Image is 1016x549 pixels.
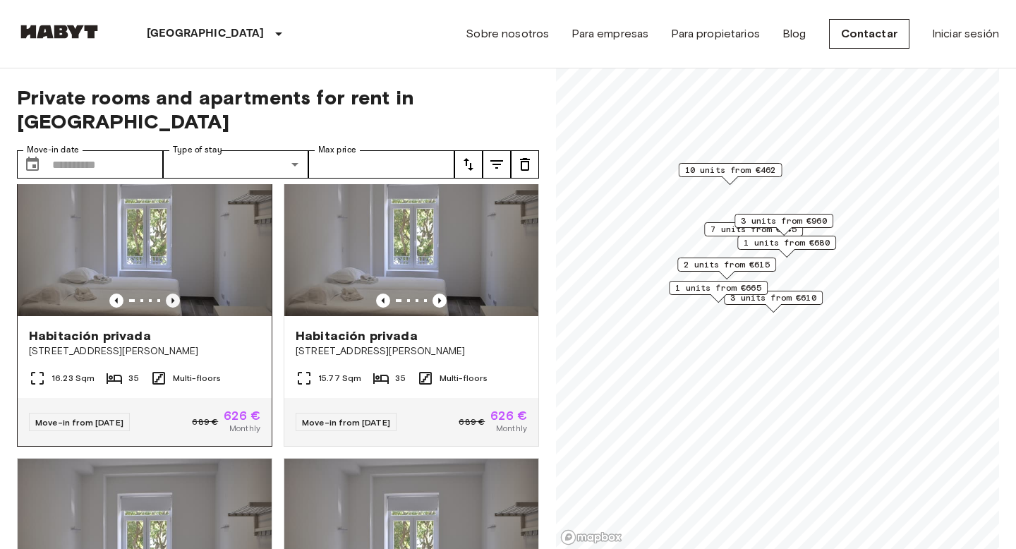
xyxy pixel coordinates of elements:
[685,164,776,176] span: 10 units from €462
[18,150,47,179] button: Choose date
[675,282,761,294] span: 1 units from €665
[29,327,151,344] span: Habitación privada
[490,409,527,422] span: 626 €
[734,214,833,236] div: Map marker
[296,344,527,358] span: [STREET_ADDRESS][PERSON_NAME]
[730,291,816,304] span: 3 units from €610
[18,147,272,316] img: Marketing picture of unit PT-17-010-001-08H
[376,294,390,308] button: Previous image
[932,25,999,42] a: Iniciar sesión
[302,417,390,428] span: Move-in from [DATE]
[318,144,356,156] label: Max price
[744,236,830,249] span: 1 units from €680
[782,25,806,42] a: Blog
[27,144,79,156] label: Move-in date
[560,529,622,545] a: Mapbox logo
[496,422,527,435] span: Monthly
[395,372,405,385] span: 35
[459,416,485,428] span: 689 €
[173,372,222,385] span: Multi-floors
[466,25,549,42] a: Sobre nosotros
[737,236,836,258] div: Map marker
[318,372,361,385] span: 15.77 Sqm
[17,25,102,39] img: Habyt
[17,146,272,447] a: Marketing picture of unit PT-17-010-001-08HPrevious imagePrevious imageHabitación privada[STREET_...
[571,25,648,42] a: Para empresas
[284,147,538,316] img: Marketing picture of unit PT-17-010-001-21H
[229,422,260,435] span: Monthly
[483,150,511,179] button: tune
[29,344,260,358] span: [STREET_ADDRESS][PERSON_NAME]
[128,372,138,385] span: 35
[454,150,483,179] button: tune
[829,19,909,49] a: Contactar
[669,281,768,303] div: Map marker
[52,372,95,385] span: 16.23 Sqm
[684,258,770,271] span: 2 units from €615
[284,146,539,447] a: Marketing picture of unit PT-17-010-001-21HPrevious imagePrevious imageHabitación privada[STREET_...
[192,416,218,428] span: 689 €
[511,150,539,179] button: tune
[724,291,823,313] div: Map marker
[296,327,418,344] span: Habitación privada
[224,409,260,422] span: 626 €
[677,258,776,279] div: Map marker
[433,294,447,308] button: Previous image
[17,85,539,133] span: Private rooms and apartments for rent in [GEOGRAPHIC_DATA]
[679,163,782,185] div: Map marker
[710,223,797,236] span: 7 units from €545
[671,25,760,42] a: Para propietarios
[147,25,265,42] p: [GEOGRAPHIC_DATA]
[741,215,827,227] span: 3 units from €960
[166,294,180,308] button: Previous image
[173,144,222,156] label: Type of stay
[440,372,488,385] span: Multi-floors
[704,222,803,244] div: Map marker
[109,294,123,308] button: Previous image
[35,417,123,428] span: Move-in from [DATE]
